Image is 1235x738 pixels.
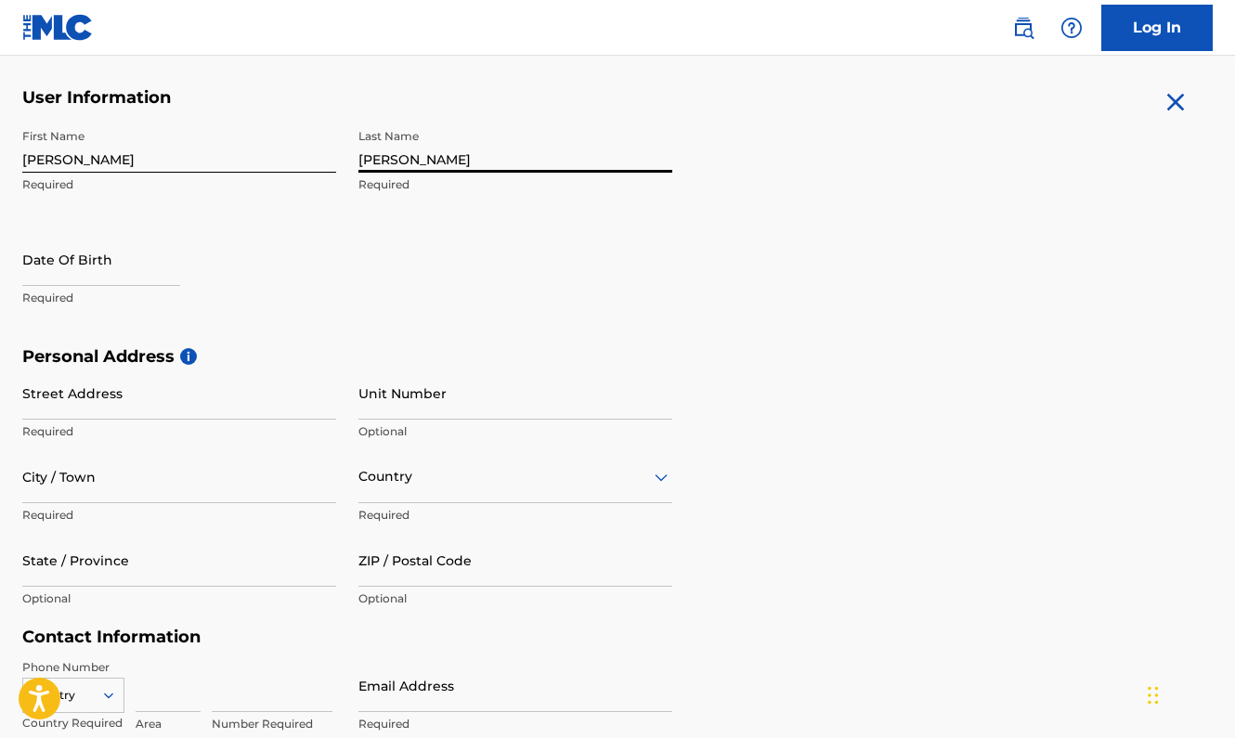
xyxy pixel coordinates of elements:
[22,290,336,306] p: Required
[22,507,336,524] p: Required
[1060,17,1083,39] img: help
[1053,9,1090,46] div: Help
[358,176,672,193] p: Required
[136,716,201,732] p: Area
[1161,87,1190,117] img: close
[22,627,672,648] h5: Contact Information
[1012,17,1034,39] img: search
[1148,667,1159,723] div: Drag
[358,423,672,440] p: Optional
[22,590,336,607] p: Optional
[22,423,336,440] p: Required
[1142,649,1235,738] iframe: Chat Widget
[358,590,672,607] p: Optional
[1005,9,1042,46] a: Public Search
[22,87,672,109] h5: User Information
[22,346,1213,368] h5: Personal Address
[1101,5,1213,51] a: Log In
[180,348,197,365] span: i
[358,507,672,524] p: Required
[22,176,336,193] p: Required
[22,715,124,732] p: Country Required
[212,716,332,732] p: Number Required
[358,716,672,732] p: Required
[22,14,94,41] img: MLC Logo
